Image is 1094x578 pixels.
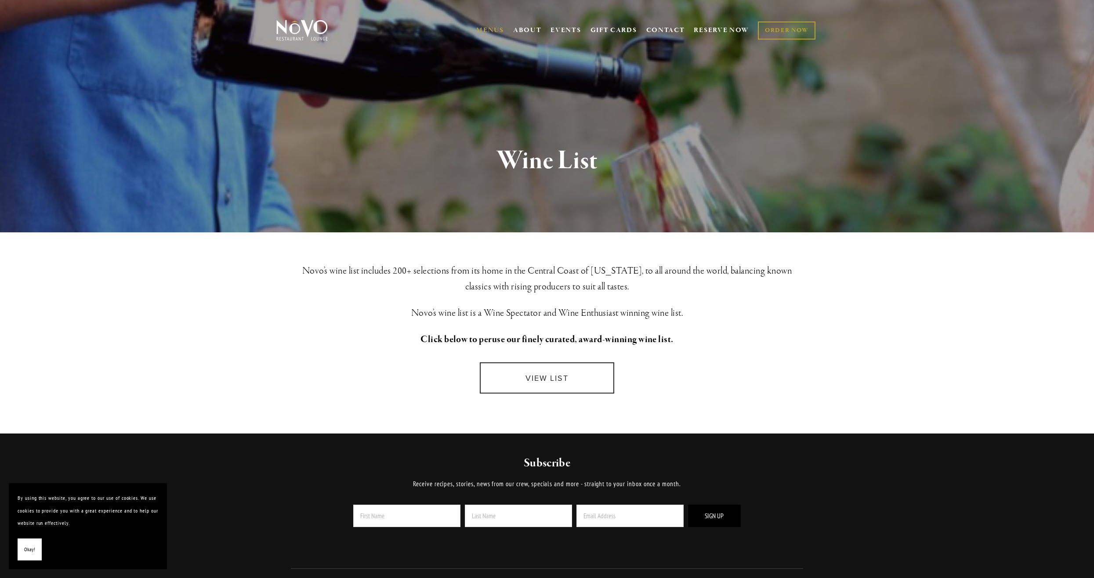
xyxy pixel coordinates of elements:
[590,22,637,39] a: GIFT CARDS
[480,362,614,394] a: VIEW LIST
[291,305,803,321] h3: Novo’s wine list is a Wine Spectator and Wine Enthusiast winning wine list.
[330,479,765,489] p: Receive recipes, stories, news from our crew, specials and more - straight to your inbox once a m...
[330,455,765,471] h2: Subscribe
[705,512,724,520] span: Sign Up
[420,333,674,346] strong: Click below to peruse our finely curated, award-winning wine list.
[576,505,684,527] input: Email Address
[551,26,581,35] a: EVENTS
[291,147,803,175] h1: Wine List
[476,26,504,35] a: MENUS
[18,492,158,530] p: By using this website, you agree to our use of cookies. We use cookies to provide you with a grea...
[465,505,572,527] input: Last Name
[646,22,685,39] a: CONTACT
[275,19,330,41] img: Novo Restaurant &amp; Lounge
[18,538,42,561] button: Okay!
[9,483,167,569] section: Cookie banner
[694,22,749,39] a: RESERVE NOW
[291,263,803,295] h3: Novo’s wine list includes 200+ selections from its home in the Central Coast of [US_STATE], to al...
[688,505,741,527] button: Sign Up
[353,505,460,527] input: First Name
[24,543,35,556] span: Okay!
[513,26,542,35] a: ABOUT
[758,22,815,40] a: ORDER NOW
